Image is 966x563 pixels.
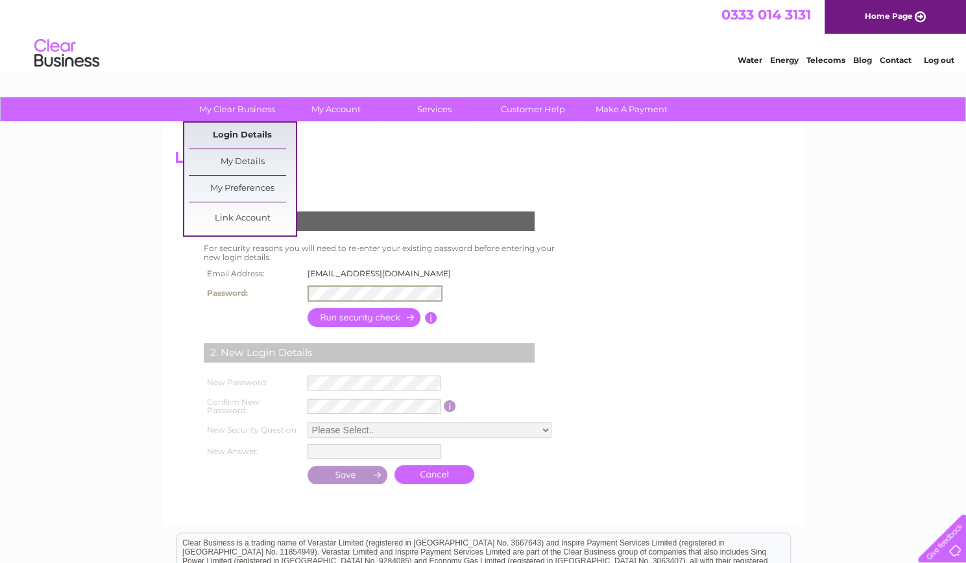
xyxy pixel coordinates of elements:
a: Customer Help [479,97,586,121]
a: My Account [282,97,389,121]
a: Log out [923,55,954,65]
input: Submit [308,466,388,484]
th: Password: [200,282,304,305]
input: Information [444,400,456,412]
a: Water [738,55,762,65]
a: Cancel [394,465,474,484]
a: My Preferences [189,176,296,202]
a: Login Details [189,123,296,149]
th: Email Address: [200,265,304,282]
a: My Details [189,149,296,175]
div: 2. New Login Details [204,343,535,363]
a: My Clear Business [184,97,291,121]
a: Telecoms [806,55,845,65]
th: Confirm New Password: [200,394,304,420]
img: logo.png [34,34,100,73]
td: [EMAIL_ADDRESS][DOMAIN_NAME] [304,265,462,282]
a: Make A Payment [578,97,685,121]
a: Services [381,97,488,121]
th: New Password: [200,372,304,394]
th: New Answer: [200,441,304,462]
div: 1. Security Check [204,211,535,231]
a: 0333 014 3131 [721,6,811,23]
div: Clear Business is a trading name of Verastar Limited (registered in [GEOGRAPHIC_DATA] No. 3667643... [177,7,790,63]
h2: Login Details [175,149,792,173]
td: For security reasons you will need to re-enter your existing password before entering your new lo... [200,241,569,265]
input: Information [425,312,437,324]
a: Contact [880,55,912,65]
a: Link Account [189,206,296,232]
a: Blog [853,55,872,65]
th: New Security Question [200,419,304,441]
a: Energy [770,55,799,65]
